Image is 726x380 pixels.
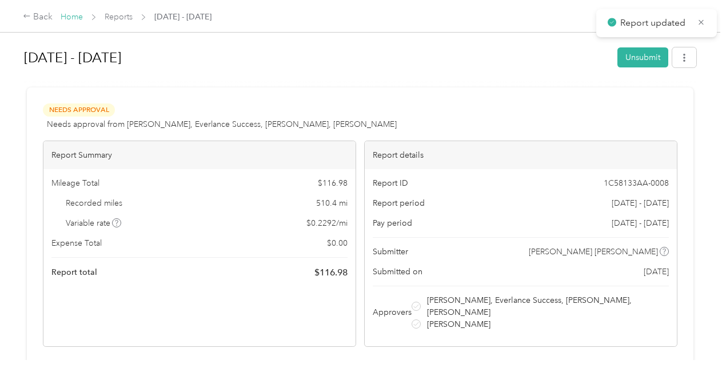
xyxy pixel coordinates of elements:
span: Pay period [373,217,412,229]
span: Report period [373,197,425,209]
span: $ 0.00 [327,237,348,249]
span: Submitted on [373,266,422,278]
span: Recorded miles [66,197,122,209]
span: Expense Total [51,237,102,249]
a: Home [61,12,83,22]
div: Report Summary [43,141,356,169]
span: $ 116.98 [318,177,348,189]
span: [PERSON_NAME], Everlance Success, [PERSON_NAME], [PERSON_NAME] [427,294,667,318]
h1: Aug 1 - 31, 2025 [24,44,609,71]
span: Submitter [373,246,408,258]
button: Unsubmit [617,47,668,67]
span: [PERSON_NAME] [PERSON_NAME] [529,246,658,258]
a: Reports [105,12,133,22]
span: Needs Approval [43,103,115,117]
span: 1C58133AA-0008 [604,177,669,189]
span: $ 116.98 [314,266,348,279]
span: [DATE] - [DATE] [612,197,669,209]
span: Approvers [373,306,412,318]
p: Report updated [620,16,689,30]
div: Back [23,10,53,24]
span: [DATE] - [DATE] [154,11,212,23]
div: Report details [365,141,677,169]
span: Needs approval from [PERSON_NAME], Everlance Success, [PERSON_NAME], [PERSON_NAME] [47,118,397,130]
span: Report total [51,266,97,278]
span: $ 0.2292 / mi [306,217,348,229]
span: 510.4 mi [316,197,348,209]
span: [DATE] - [DATE] [612,217,669,229]
span: Variable rate [66,217,122,229]
span: Report ID [373,177,408,189]
span: [PERSON_NAME] [427,318,490,330]
iframe: Everlance-gr Chat Button Frame [662,316,726,380]
span: Mileage Total [51,177,99,189]
span: [DATE] [644,266,669,278]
